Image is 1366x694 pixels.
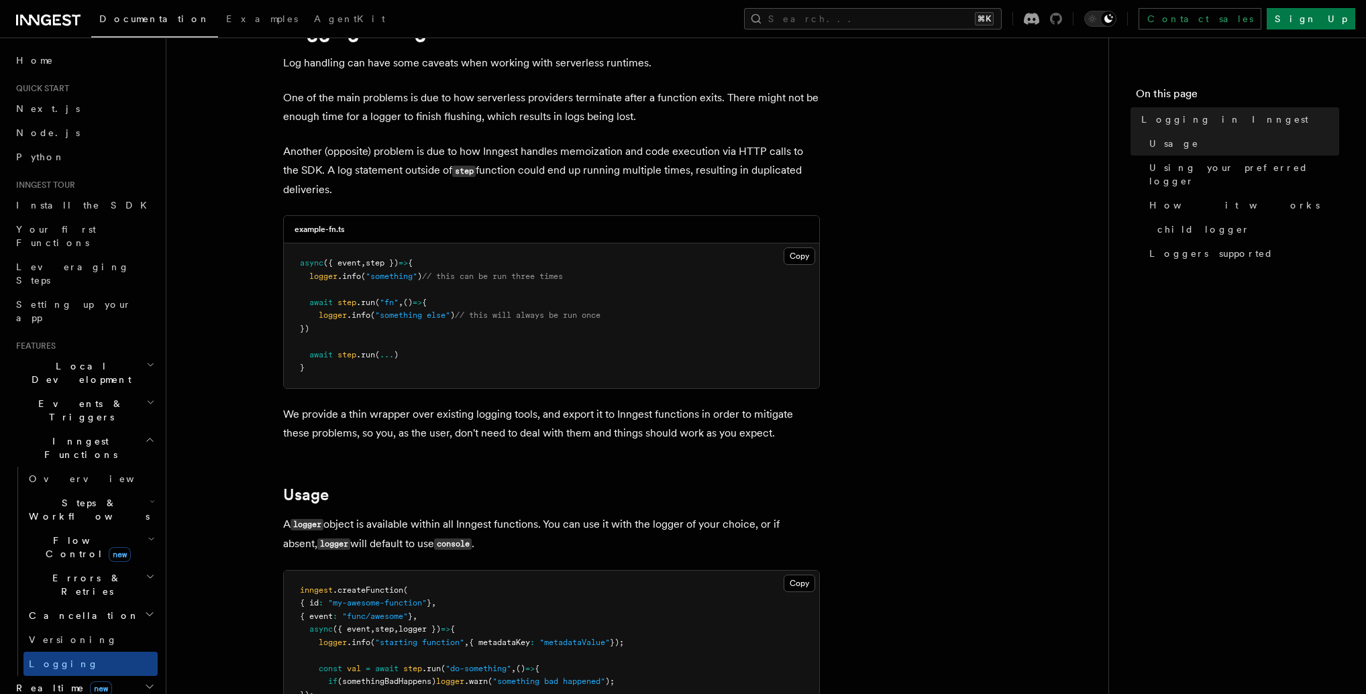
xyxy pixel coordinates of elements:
span: // this can be run three times [422,272,563,281]
span: : [530,638,535,647]
a: Python [11,145,158,169]
button: Events & Triggers [11,392,158,429]
span: inngest [300,585,333,595]
span: step [375,624,394,634]
span: Versioning [29,634,117,645]
span: } [300,363,305,372]
button: Toggle dark mode [1084,11,1116,27]
span: () [516,664,525,673]
span: logger [436,677,464,686]
span: child logger [1157,223,1250,236]
span: async [309,624,333,634]
span: logger [309,272,337,281]
a: Logging [23,652,158,676]
span: { id [300,598,319,608]
a: Usage [1144,131,1339,156]
span: const [319,664,342,673]
h4: On this page [1136,86,1339,107]
code: logger [291,519,323,530]
a: Contact sales [1139,8,1261,30]
code: console [434,538,472,550]
p: Log handling can have some caveats when working with serverless runtimes. [283,54,820,72]
a: Loggers supported [1144,241,1339,266]
span: ( [488,677,492,686]
span: Errors & Retries [23,571,146,598]
a: Next.js [11,97,158,121]
span: Events & Triggers [11,397,146,424]
span: } [427,598,431,608]
div: Inngest Functions [11,467,158,676]
span: } [408,612,413,621]
span: }) [300,324,309,333]
span: Quick start [11,83,69,94]
span: , [511,664,516,673]
span: // this will always be run once [455,310,600,320]
span: Overview [29,473,167,484]
a: Install the SDK [11,193,158,217]
button: Steps & Workflows [23,491,158,528]
button: Flow Controlnew [23,528,158,566]
span: Flow Control [23,534,148,561]
span: { [408,258,413,268]
span: step }) [366,258,399,268]
a: Documentation [91,4,218,38]
span: => [413,298,422,307]
p: We provide a thin wrapper over existing logging tools, and export it to Inngest functions in orde... [283,405,820,443]
a: child logger [1152,217,1339,241]
button: Copy [784,247,815,265]
span: Inngest Functions [11,435,145,461]
span: AgentKit [314,13,385,24]
span: (somethingBadHappens) [337,677,436,686]
button: Local Development [11,354,158,392]
span: "func/awesome" [342,612,408,621]
span: .run [356,298,375,307]
span: Your first Functions [16,224,96,248]
span: ( [441,664,445,673]
span: step [337,350,356,359]
button: Errors & Retries [23,566,158,603]
span: await [309,350,333,359]
span: Examples [226,13,298,24]
span: Setting up your app [16,299,132,323]
span: step [337,298,356,307]
span: => [399,258,408,268]
span: logger [319,310,347,320]
span: .warn [464,677,488,686]
span: Logging [29,658,99,669]
span: Install the SDK [16,200,155,211]
span: }); [610,638,624,647]
span: ( [375,298,380,307]
span: val [347,664,361,673]
span: , [394,624,399,634]
span: , [413,612,417,621]
span: "something" [366,272,417,281]
span: await [309,298,333,307]
span: ( [361,272,366,281]
span: { [535,664,539,673]
span: How it works [1149,198,1320,212]
span: Leveraging Steps [16,262,129,286]
span: .info [347,310,370,320]
a: Usage [283,485,329,504]
span: Home [16,54,54,67]
h3: example-fn.ts [295,224,345,235]
span: Node.js [16,127,80,138]
span: Steps & Workflows [23,496,150,523]
span: , [361,258,366,268]
span: .info [337,272,361,281]
a: Versioning [23,628,158,652]
a: Examples [218,4,306,36]
span: : [333,612,337,621]
span: ) [417,272,422,281]
span: { event [300,612,333,621]
span: () [403,298,413,307]
a: Overview [23,467,158,491]
span: "something else" [375,310,450,320]
kbd: ⌘K [975,12,994,25]
span: ({ event [323,258,361,268]
span: Logging in Inngest [1141,113,1308,126]
span: "do-something" [445,664,511,673]
span: => [441,624,450,634]
span: logger }) [399,624,441,634]
button: Copy [784,575,815,592]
